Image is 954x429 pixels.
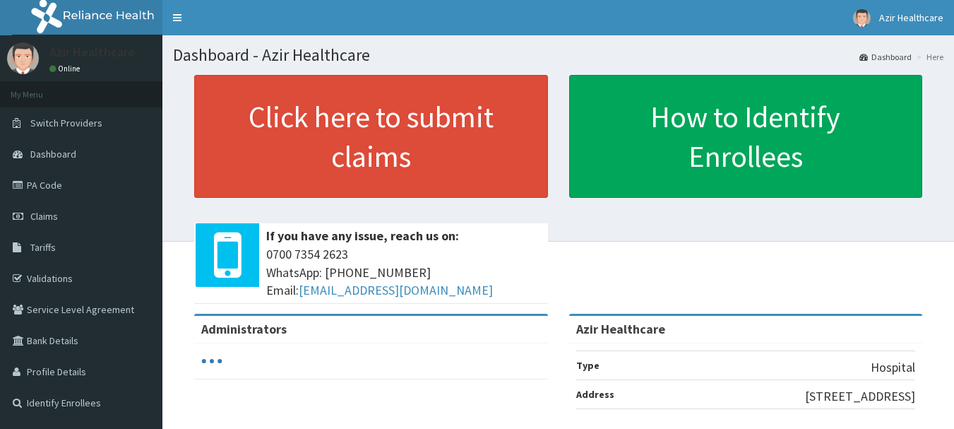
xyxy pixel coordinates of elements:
[299,282,493,298] a: [EMAIL_ADDRESS][DOMAIN_NAME]
[569,75,923,198] a: How to Identify Enrollees
[879,11,943,24] span: Azir Healthcare
[7,42,39,74] img: User Image
[576,321,665,337] strong: Azir Healthcare
[266,245,541,300] span: 0700 7354 2623 WhatsApp: [PHONE_NUMBER] Email:
[30,241,56,254] span: Tariffs
[859,51,912,63] a: Dashboard
[49,64,83,74] a: Online
[853,9,871,27] img: User Image
[49,46,135,59] p: Azir Healthcare
[30,210,58,223] span: Claims
[173,46,943,64] h1: Dashboard - Azir Healthcare
[576,359,600,372] b: Type
[266,228,459,244] b: If you have any issue, reach us on:
[201,351,222,372] svg: audio-loading
[30,148,76,160] span: Dashboard
[30,117,102,129] span: Switch Providers
[576,388,614,401] b: Address
[201,321,287,337] b: Administrators
[805,387,915,406] p: [STREET_ADDRESS]
[871,358,915,377] p: Hospital
[194,75,548,198] a: Click here to submit claims
[913,51,943,63] li: Here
